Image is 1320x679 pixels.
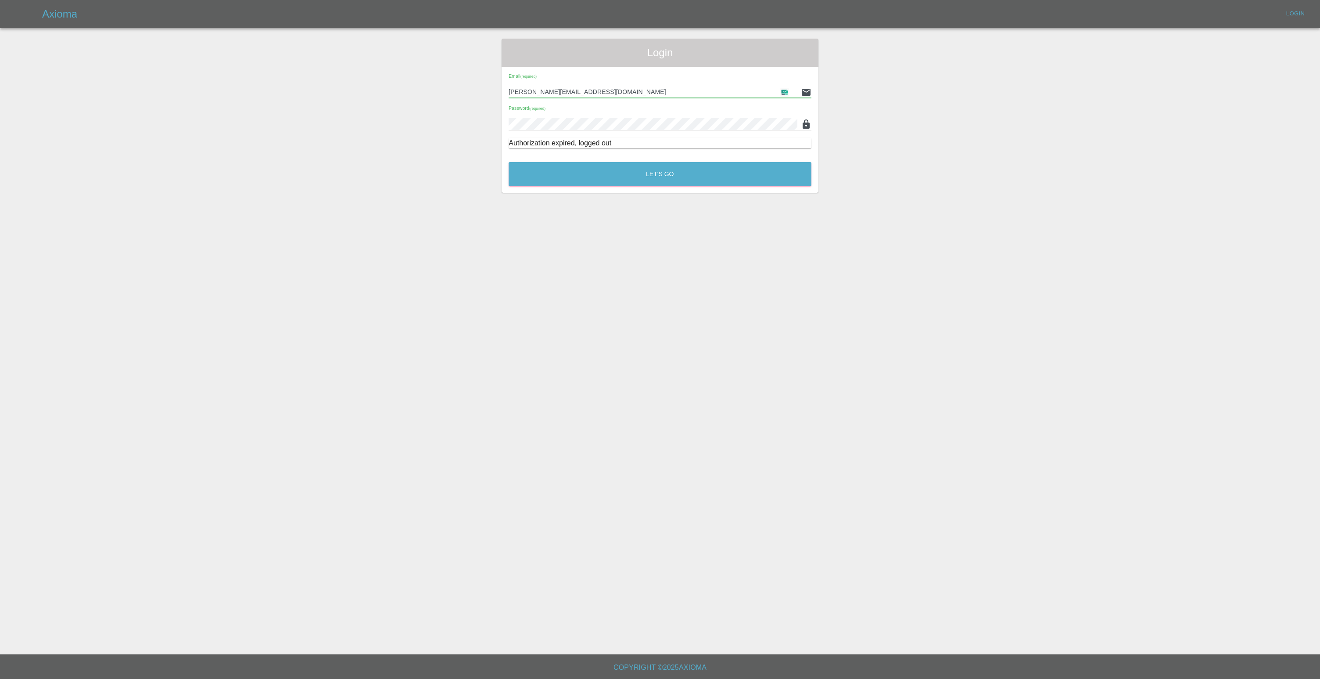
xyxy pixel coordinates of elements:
[1281,7,1309,21] a: Login
[509,162,811,186] button: Let's Go
[42,7,77,21] h5: Axioma
[509,138,811,148] div: Authorization expired, logged out
[509,73,537,79] span: Email
[520,75,537,79] small: (required)
[509,105,545,111] span: Password
[529,107,545,111] small: (required)
[509,46,811,60] span: Login
[7,661,1313,674] h6: Copyright © 2025 Axioma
